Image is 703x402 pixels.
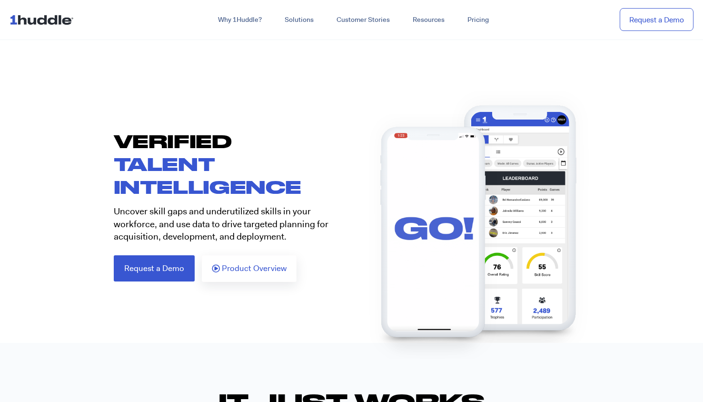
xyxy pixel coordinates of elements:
a: Pricing [456,11,500,29]
a: Request a Demo [114,255,195,281]
a: Product Overview [202,255,297,282]
a: Customer Stories [325,11,401,29]
a: Solutions [273,11,325,29]
img: ... [10,10,78,29]
span: Request a Demo [124,264,184,272]
span: Product Overview [222,264,287,273]
a: Request a Demo [620,8,693,31]
span: TALENT INTELLIGENCE [114,153,302,197]
h1: VERIFIED [114,130,352,198]
p: Uncover skill gaps and underutilized skills in your workforce, and use data to drive targeted pla... [114,205,345,243]
a: Why 1Huddle? [207,11,273,29]
a: Resources [401,11,456,29]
